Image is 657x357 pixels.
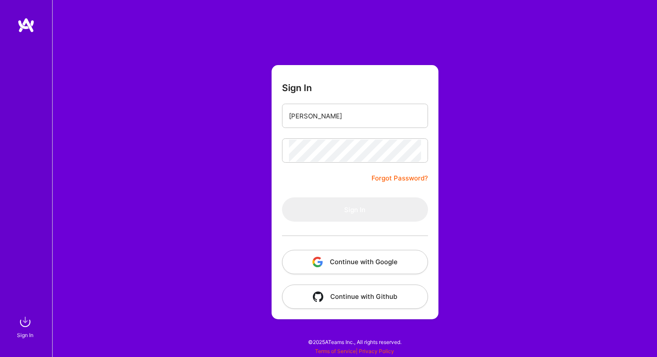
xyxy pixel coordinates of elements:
[359,348,394,354] a: Privacy Policy
[18,313,34,340] a: sign inSign In
[372,173,428,183] a: Forgot Password?
[17,17,35,33] img: logo
[282,197,428,222] button: Sign In
[52,331,657,353] div: © 2025 ATeams Inc., All rights reserved.
[289,105,421,127] input: Email...
[17,331,33,340] div: Sign In
[282,82,312,93] h3: Sign In
[282,250,428,274] button: Continue with Google
[313,291,323,302] img: icon
[282,285,428,309] button: Continue with Github
[315,348,356,354] a: Terms of Service
[17,313,34,331] img: sign in
[312,257,323,267] img: icon
[315,348,394,354] span: |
